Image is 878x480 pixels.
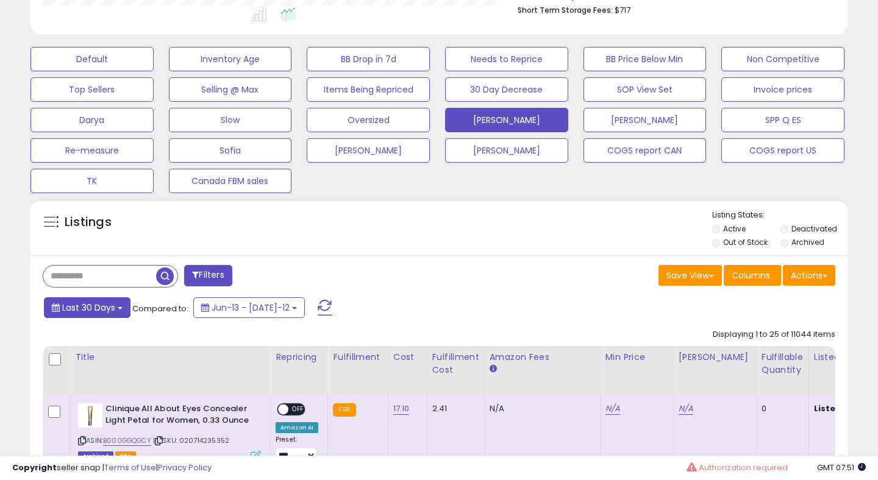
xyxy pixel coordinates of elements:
[817,462,866,473] span: 2025-08-12 07:51 GMT
[679,403,693,415] a: N/A
[724,265,781,286] button: Columns
[30,138,154,163] button: Re-measure
[12,462,212,474] div: seller snap | |
[721,138,844,163] button: COGS report US
[169,169,292,193] button: Canada FBM sales
[193,297,305,318] button: Jun-13 - [DATE]-12
[393,403,410,415] a: 17.10
[12,462,57,473] strong: Copyright
[518,5,613,15] b: Short Term Storage Fees:
[30,77,154,102] button: Top Sellers
[333,403,355,417] small: FBA
[721,77,844,102] button: Invoice prices
[393,351,422,364] div: Cost
[490,351,595,364] div: Amazon Fees
[723,224,746,234] label: Active
[762,403,799,414] div: 0
[307,108,430,132] button: Oversized
[212,302,290,314] span: Jun-13 - [DATE]-12
[762,351,804,376] div: Fulfillable Quantity
[814,403,869,414] b: Listed Price:
[78,403,261,460] div: ASIN:
[791,237,824,247] label: Archived
[791,224,837,234] label: Deactivated
[783,265,835,286] button: Actions
[605,403,620,415] a: N/A
[153,436,229,445] span: | SKU: 020714235352
[288,404,308,415] span: OFF
[44,297,130,318] button: Last 30 Days
[65,214,112,231] h5: Listings
[158,462,212,473] a: Privacy Policy
[445,108,568,132] button: [PERSON_NAME]
[169,77,292,102] button: Selling @ Max
[307,47,430,71] button: BB Drop in 7d
[584,138,707,163] button: COGS report CAN
[721,108,844,132] button: SPP Q ES
[75,351,265,364] div: Title
[445,77,568,102] button: 30 Day Decrease
[276,436,318,463] div: Preset:
[30,47,154,71] button: Default
[445,138,568,163] button: [PERSON_NAME]
[605,351,668,364] div: Min Price
[732,269,770,281] span: Columns
[584,108,707,132] button: [PERSON_NAME]
[103,436,151,446] a: B000GGQGCY
[30,108,154,132] button: Darya
[30,169,154,193] button: TK
[679,351,751,364] div: [PERSON_NAME]
[584,47,707,71] button: BB Price Below Min
[445,47,568,71] button: Needs to Reprice
[432,351,479,376] div: Fulfillment Cost
[713,329,835,341] div: Displaying 1 to 25 of 11044 items
[723,237,768,247] label: Out of Stock
[184,265,232,286] button: Filters
[307,138,430,163] button: [PERSON_NAME]
[105,403,254,429] b: Clinique All About Eyes Concealer Light Petal for Women, 0.33 Ounce
[659,265,722,286] button: Save View
[584,77,707,102] button: SOP View Set
[62,302,115,314] span: Last 30 Days
[169,47,292,71] button: Inventory Age
[104,462,156,473] a: Terms of Use
[276,351,323,364] div: Repricing
[169,108,292,132] button: Slow
[490,403,591,414] div: N/A
[432,403,475,414] div: 2.41
[721,47,844,71] button: Non Competitive
[333,351,382,364] div: Fulfillment
[712,210,848,221] p: Listing States:
[615,4,630,16] span: $717
[276,422,318,433] div: Amazon AI
[307,77,430,102] button: Items Being Repriced
[132,303,188,314] span: Compared to:
[169,138,292,163] button: Sofia
[490,364,497,375] small: Amazon Fees.
[78,403,102,428] img: 31NEhAS6-VL._SL40_.jpg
